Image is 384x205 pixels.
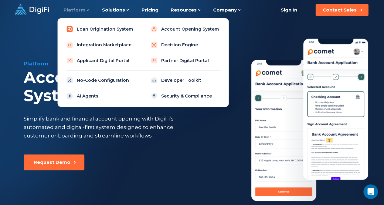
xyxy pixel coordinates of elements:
[62,39,139,51] a: Integration Marketplace
[62,23,139,35] a: Loan Origination System
[147,90,224,102] a: Security & Compliance
[24,60,228,67] div: Platform
[62,55,139,67] a: Applicant Digital Portal
[24,154,84,170] button: Request Demo
[24,68,228,105] div: Account Opening System
[34,159,70,165] div: Request Demo
[363,184,378,199] div: Open Intercom Messenger
[62,74,139,86] a: No-Code Configuration
[24,114,196,140] div: Simplify bank and financial account opening with DigiFi’s automated and digital-first system desi...
[315,4,368,16] button: Contact Sales
[273,4,304,16] a: Sign In
[323,7,357,13] div: Contact Sales
[147,39,224,51] a: Decision Engine
[147,23,224,35] a: Account Opening System
[62,90,139,102] a: AI Agents
[147,55,224,67] a: Partner Digital Portal
[147,74,224,86] a: Developer Toolkit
